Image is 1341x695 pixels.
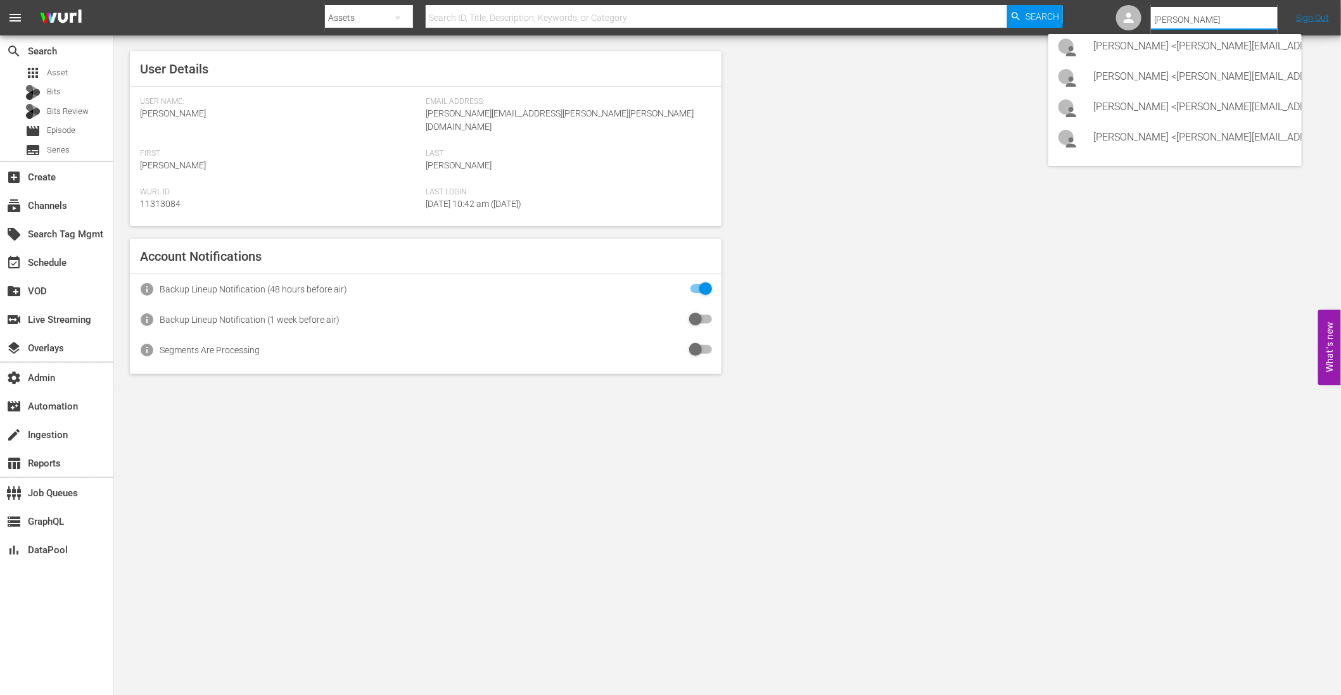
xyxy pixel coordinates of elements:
span: Reports [6,456,22,471]
span: Admin [6,370,22,385]
span: Overlays [6,341,22,356]
span: Ingestion [6,427,22,442]
div: [PERSON_NAME] <[PERSON_NAME][EMAIL_ADDRESS][DOMAIN_NAME]> [1094,92,1292,122]
span: Job Queues [6,485,22,501]
a: Sign Out [1296,13,1329,23]
span: DataPool [6,542,22,558]
span: Automation [6,399,22,414]
span: Episode [47,124,75,137]
span: Last Login [426,187,705,197]
span: info [139,312,155,327]
span: Search Tag Mgmt [6,227,22,242]
span: Search [1026,5,1059,28]
div: Bits [25,85,41,100]
span: Series [47,144,70,156]
img: ans4CAIJ8jUAAAAAAAAAAAAAAAAAAAAAAAAgQb4GAAAAAAAAAAAAAAAAAAAAAAAAJMjXAAAAAAAAAAAAAAAAAAAAAAAAgAT5G... [30,3,91,33]
span: Email Address: [426,97,705,107]
div: [PERSON_NAME] <[PERSON_NAME][EMAIL_ADDRESS][DOMAIN_NAME]> [1094,122,1292,153]
div: [PERSON_NAME] <[PERSON_NAME][EMAIL_ADDRESS][DOMAIN_NAME]> [1094,61,1292,92]
span: User Details [140,61,208,77]
span: User Name: [140,97,419,107]
span: [DATE] 10:42 am ([DATE]) [426,199,521,209]
div: Backup Lineup Notification (1 week before air) [160,315,340,325]
span: GraphQL [6,514,22,529]
span: [PERSON_NAME] [140,160,206,170]
span: Asset [47,66,68,79]
span: Asset [25,65,41,80]
span: [PERSON_NAME][EMAIL_ADDRESS][PERSON_NAME][PERSON_NAME][DOMAIN_NAME] [426,108,694,132]
span: Search [6,44,22,59]
span: First [140,149,419,159]
span: Live Streaming [6,312,22,327]
span: Last [426,149,705,159]
span: Account Notifications [140,249,262,264]
span: Create [6,170,22,185]
span: info [139,342,155,358]
span: Schedule [6,255,22,270]
span: Bits Review [47,105,89,118]
span: Bits [47,85,61,98]
span: Series [25,142,41,158]
button: Open Feedback Widget [1318,310,1341,385]
div: Backup Lineup Notification (48 hours before air) [160,284,347,294]
div: Segments Are Processing [160,345,260,355]
span: VOD [6,284,22,299]
div: [PERSON_NAME] <[PERSON_NAME][EMAIL_ADDRESS][DOMAIN_NAME]> [1094,31,1292,61]
span: menu [8,10,23,25]
span: [PERSON_NAME] [140,108,206,118]
span: Wurl Id [140,187,419,197]
span: 11313084 [140,199,181,209]
span: [PERSON_NAME] [426,160,492,170]
div: Bits Review [25,104,41,119]
button: Search [1007,5,1063,28]
span: Channels [6,198,22,213]
span: Episode [25,123,41,139]
span: info [139,282,155,297]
